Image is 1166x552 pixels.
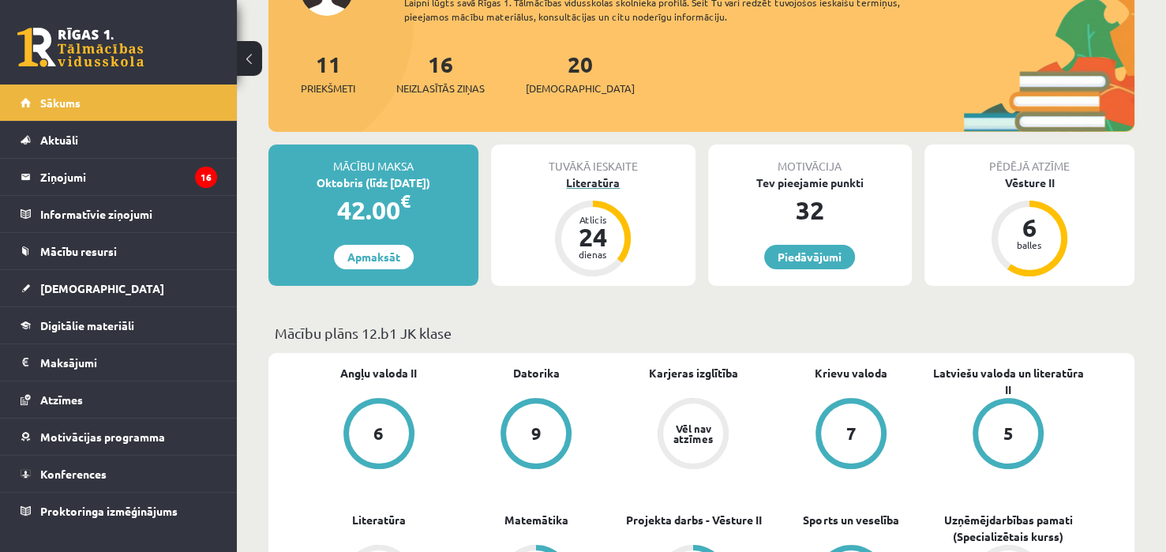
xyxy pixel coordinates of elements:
[21,307,217,344] a: Digitālie materiāli
[275,322,1128,344] p: Mācību plāns 12.b1 JK klase
[815,365,887,381] a: Krievu valoda
[526,50,635,96] a: 20[DEMOGRAPHIC_DATA]
[301,50,355,96] a: 11Priekšmeti
[764,245,855,269] a: Piedāvājumi
[1006,215,1053,240] div: 6
[40,504,178,518] span: Proktoringa izmēģinājums
[569,224,617,250] div: 24
[708,191,912,229] div: 32
[40,244,117,258] span: Mācību resursi
[924,175,1134,279] a: Vēsture II 6 balles
[396,81,485,96] span: Neizlasītās ziņas
[772,398,929,472] a: 7
[21,159,217,195] a: Ziņojumi16
[40,430,165,444] span: Motivācijas programma
[930,512,1087,545] a: Uzņēmējdarbības pamati (Specializētais kurss)
[21,456,217,492] a: Konferences
[504,512,568,528] a: Matemātika
[625,512,761,528] a: Projekta darbs - Vēsture II
[40,96,81,110] span: Sākums
[340,365,417,381] a: Angļu valoda II
[924,145,1134,175] div: Pēdējā atzīme
[396,50,485,96] a: 16Neizlasītās ziņas
[615,398,772,472] a: Vēl nav atzīmes
[17,28,144,67] a: Rīgas 1. Tālmācības vidusskola
[531,425,542,442] div: 9
[457,398,614,472] a: 9
[21,196,217,232] a: Informatīvie ziņojumi
[352,512,406,528] a: Literatūra
[268,145,478,175] div: Mācību maksa
[513,365,560,381] a: Datorika
[40,159,217,195] legend: Ziņojumi
[21,84,217,121] a: Sākums
[803,512,898,528] a: Sports un veselība
[845,425,856,442] div: 7
[708,145,912,175] div: Motivācija
[930,398,1087,472] a: 5
[21,381,217,418] a: Atzīmes
[708,175,912,191] div: Tev pieejamie punkti
[21,493,217,529] a: Proktoringa izmēģinājums
[40,392,83,407] span: Atzīmes
[40,133,78,147] span: Aktuāli
[21,122,217,158] a: Aktuāli
[1006,240,1053,250] div: balles
[924,175,1134,191] div: Vēsture II
[373,425,384,442] div: 6
[400,190,411,212] span: €
[21,419,217,455] a: Motivācijas programma
[930,365,1087,398] a: Latviešu valoda un literatūra II
[40,281,164,295] span: [DEMOGRAPHIC_DATA]
[40,196,217,232] legend: Informatīvie ziņojumi
[21,344,217,381] a: Maksājumi
[334,245,414,269] a: Apmaksāt
[526,81,635,96] span: [DEMOGRAPHIC_DATA]
[268,191,478,229] div: 42.00
[195,167,217,188] i: 16
[21,270,217,306] a: [DEMOGRAPHIC_DATA]
[491,175,695,279] a: Literatūra Atlicis 24 dienas
[40,318,134,332] span: Digitālie materiāli
[569,250,617,259] div: dienas
[300,398,457,472] a: 6
[40,467,107,481] span: Konferences
[491,175,695,191] div: Literatūra
[1003,425,1014,442] div: 5
[569,215,617,224] div: Atlicis
[301,81,355,96] span: Priekšmeti
[649,365,738,381] a: Karjeras izglītība
[491,145,695,175] div: Tuvākā ieskaite
[268,175,478,191] div: Oktobris (līdz [DATE])
[40,344,217,381] legend: Maksājumi
[21,233,217,269] a: Mācību resursi
[671,423,715,444] div: Vēl nav atzīmes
